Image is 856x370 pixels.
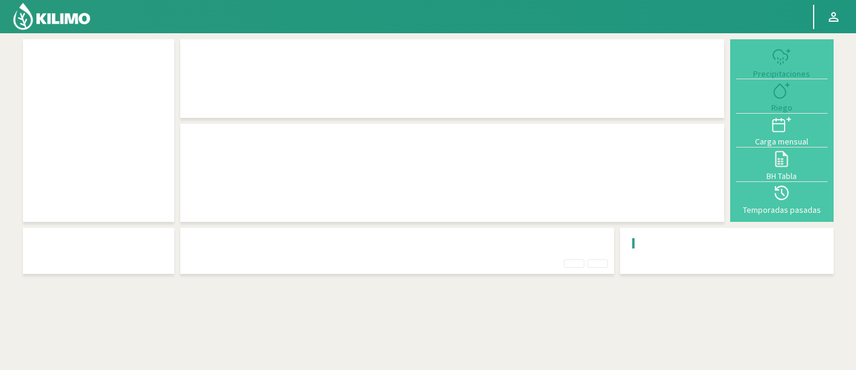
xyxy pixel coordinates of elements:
button: Riego [736,79,828,113]
button: Precipitaciones [736,45,828,79]
button: BH Tabla [736,148,828,181]
div: Temporadas pasadas [740,206,824,214]
div: Riego [740,103,824,112]
button: Temporadas pasadas [736,182,828,216]
button: Carga mensual [736,114,828,148]
div: Carga mensual [740,137,824,146]
div: Precipitaciones [740,70,824,78]
img: Kilimo [12,2,91,31]
div: BH Tabla [740,172,824,180]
